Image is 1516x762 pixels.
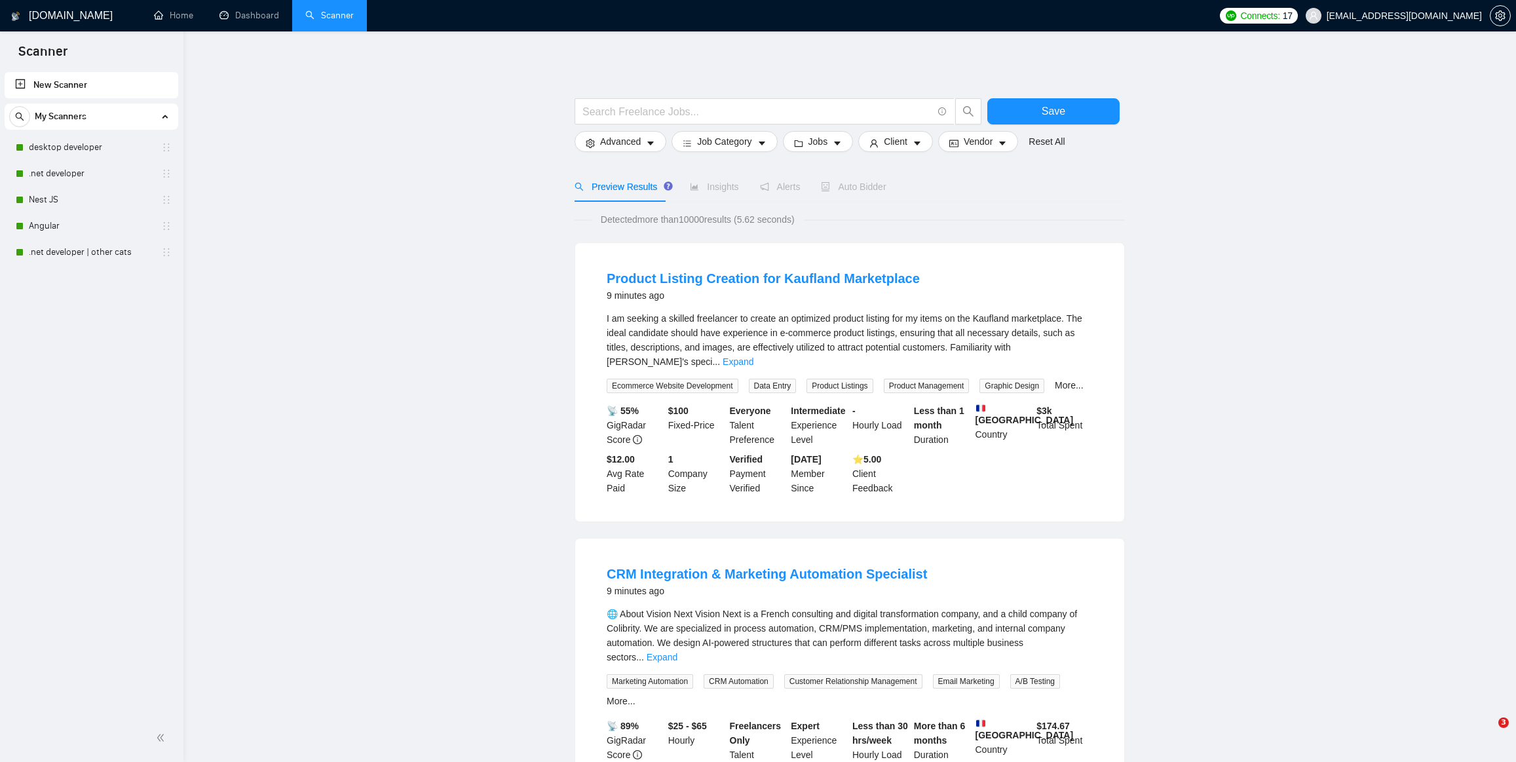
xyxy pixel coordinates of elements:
[791,406,845,416] b: Intermediate
[604,404,666,447] div: GigRadar Score
[1490,10,1510,21] span: setting
[633,435,642,444] span: info-circle
[156,731,169,744] span: double-left
[1490,5,1511,26] button: setting
[914,721,966,746] b: More than 6 months
[29,187,153,213] a: Nest JS
[749,379,797,393] span: Data Entry
[850,452,911,495] div: Client Feedback
[884,134,907,149] span: Client
[672,131,777,152] button: barsJob Categorycaret-down
[607,607,1093,664] div: 🌐 About Vision Next Vision Next is a French consulting and digital transformation company, and a ...
[955,98,981,124] button: search
[666,452,727,495] div: Company Size
[607,696,635,706] a: More...
[607,271,920,286] a: Product Listing Creation for Kaufland Marketplace
[607,288,920,303] div: 9 minutes ago
[633,750,642,759] span: info-circle
[788,404,850,447] div: Experience Level
[690,181,738,192] span: Insights
[666,404,727,447] div: Fixed-Price
[29,161,153,187] a: .net developer
[697,134,751,149] span: Job Category
[575,131,666,152] button: settingAdvancedcaret-down
[29,239,153,265] a: .net developer | other cats
[976,404,1074,425] b: [GEOGRAPHIC_DATA]
[161,168,172,179] span: holder
[668,406,689,416] b: $ 100
[949,138,958,148] span: idcard
[575,182,584,191] span: search
[808,134,828,149] span: Jobs
[29,134,153,161] a: desktop developer
[914,406,964,430] b: Less than 1 month
[1240,9,1279,23] span: Connects:
[5,72,178,98] li: New Scanner
[730,454,763,465] b: Verified
[938,107,947,116] span: info-circle
[869,138,879,148] span: user
[1034,404,1095,447] div: Total Spent
[979,379,1044,393] span: Graphic Design
[305,10,354,21] a: searchScanner
[1490,10,1511,21] a: setting
[1029,134,1065,149] a: Reset All
[850,404,911,447] div: Hourly Load
[730,406,771,416] b: Everyone
[976,404,985,413] img: 🇫🇷
[1036,406,1052,416] b: $ 3k
[884,379,970,393] span: Product Management
[29,213,153,239] a: Angular
[607,454,635,465] b: $12.00
[757,138,767,148] span: caret-down
[10,112,29,121] span: search
[690,182,699,191] span: area-chart
[704,674,774,689] span: CRM Automation
[592,212,804,227] span: Detected more than 10000 results (5.62 seconds)
[973,404,1034,447] div: Country
[5,104,178,265] li: My Scanners
[607,583,927,599] div: 9 minutes ago
[760,181,801,192] span: Alerts
[161,221,172,231] span: holder
[607,609,1077,662] span: 🌐 About Vision Next Vision Next is a French consulting and digital transformation company, and a ...
[1036,721,1070,731] b: $ 174.67
[956,105,981,117] span: search
[35,104,86,130] span: My Scanners
[607,674,693,689] span: Marketing Automation
[791,721,820,731] b: Expert
[11,6,20,27] img: logo
[1283,9,1293,23] span: 17
[668,721,707,731] b: $25 - $65
[794,138,803,148] span: folder
[575,181,669,192] span: Preview Results
[161,247,172,257] span: holder
[8,42,78,69] span: Scanner
[15,72,168,98] a: New Scanner
[852,721,908,746] b: Less than 30 hrs/week
[833,138,842,148] span: caret-down
[806,379,873,393] span: Product Listings
[668,454,673,465] b: 1
[760,182,769,191] span: notification
[607,406,639,416] b: 📡 55%
[1309,11,1318,20] span: user
[821,181,886,192] span: Auto Bidder
[730,721,782,746] b: Freelancers Only
[791,454,821,465] b: [DATE]
[683,138,692,148] span: bars
[938,131,1018,152] button: idcardVendorcaret-down
[821,182,830,191] span: robot
[646,138,655,148] span: caret-down
[723,356,753,367] a: Expand
[9,106,30,127] button: search
[976,719,985,728] img: 🇫🇷
[607,567,927,581] a: CRM Integration & Marketing Automation Specialist
[976,719,1074,740] b: [GEOGRAPHIC_DATA]
[1010,674,1060,689] span: A/B Testing
[647,652,677,662] a: Expand
[1226,10,1236,21] img: upwork-logo.png
[1055,380,1084,391] a: More...
[161,195,172,205] span: holder
[783,131,854,152] button: folderJobscaret-down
